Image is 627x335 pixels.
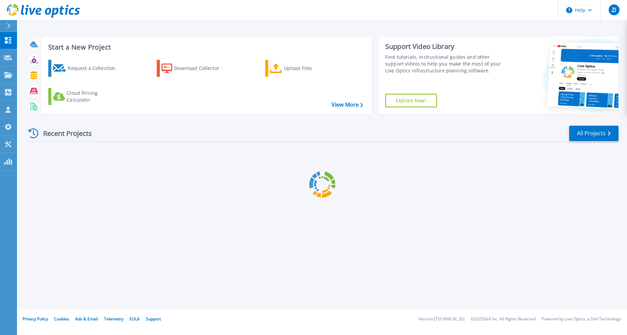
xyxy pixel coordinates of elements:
[612,7,616,13] span: ZI
[26,125,101,142] div: Recent Projects
[68,61,122,75] div: Request a Collection
[22,316,48,322] a: Privacy Policy
[569,126,618,141] a: All Projects
[157,60,233,77] a: Download Collector
[48,43,363,51] h3: Start a New Project
[54,316,69,322] a: Cookies
[284,61,338,75] div: Upload Files
[130,316,140,322] a: EULA
[419,317,464,321] li: Version: [TECHNICAL_ID]
[48,88,124,105] a: Cloud Pricing Calculator
[471,317,536,321] li: © 2025 Dell Inc. All Rights Reserved
[75,316,98,322] a: Ads & Email
[542,317,621,321] li: Powered by Live Optics, a Dell Technology
[332,102,363,108] a: View More
[146,316,161,322] a: Support
[48,60,124,77] a: Request a Collection
[385,54,507,74] div: Find tutorials, instructional guides and other support videos to help you make the most of your L...
[385,42,507,51] div: Support Video Library
[385,94,437,107] a: Explore Now!
[265,60,341,77] a: Upload Files
[174,61,228,75] div: Download Collector
[67,90,121,103] div: Cloud Pricing Calculator
[104,316,123,322] a: Telemetry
